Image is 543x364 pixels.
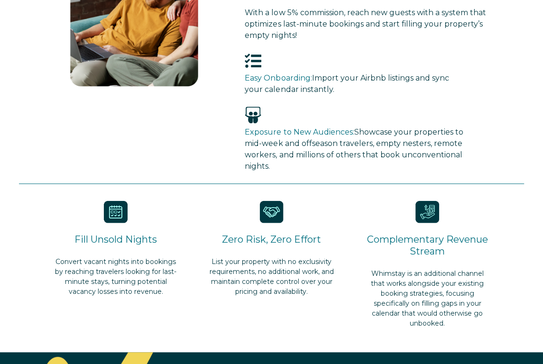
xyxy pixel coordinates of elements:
[245,127,463,171] span: Showcase your properties to mid-week and offseason travelers, empty nesters, remote workers, and ...
[367,234,488,257] span: Complementary Revenue Stream
[245,127,354,136] span: Exposure to New Audiences:
[74,234,157,245] span: Fill Unsold Nights
[237,198,307,226] img: icon-44
[222,234,321,245] span: Zero Risk, Zero Effort
[55,257,176,296] span: Convert vacant nights into bookings by reaching travelers looking for last-minute stays, turning ...
[371,269,484,328] span: Whimstay is an additional channel that works alongside your existing booking strategies, focusing...
[81,198,151,226] img: i2
[245,8,486,40] span: tart filling your property’s empty nights!
[245,73,449,94] span: Import your Airbnb listings and sync your calendar instantly.
[245,73,312,82] span: Easy Onboarding:
[209,257,333,296] span: List your property with no exclusivity requirements, no additional work, and maintain complete co...
[392,198,462,226] img: icon-43
[245,8,486,28] span: With a low 5% commission, reach new guests with a system that optimizes last-minute bookings and s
